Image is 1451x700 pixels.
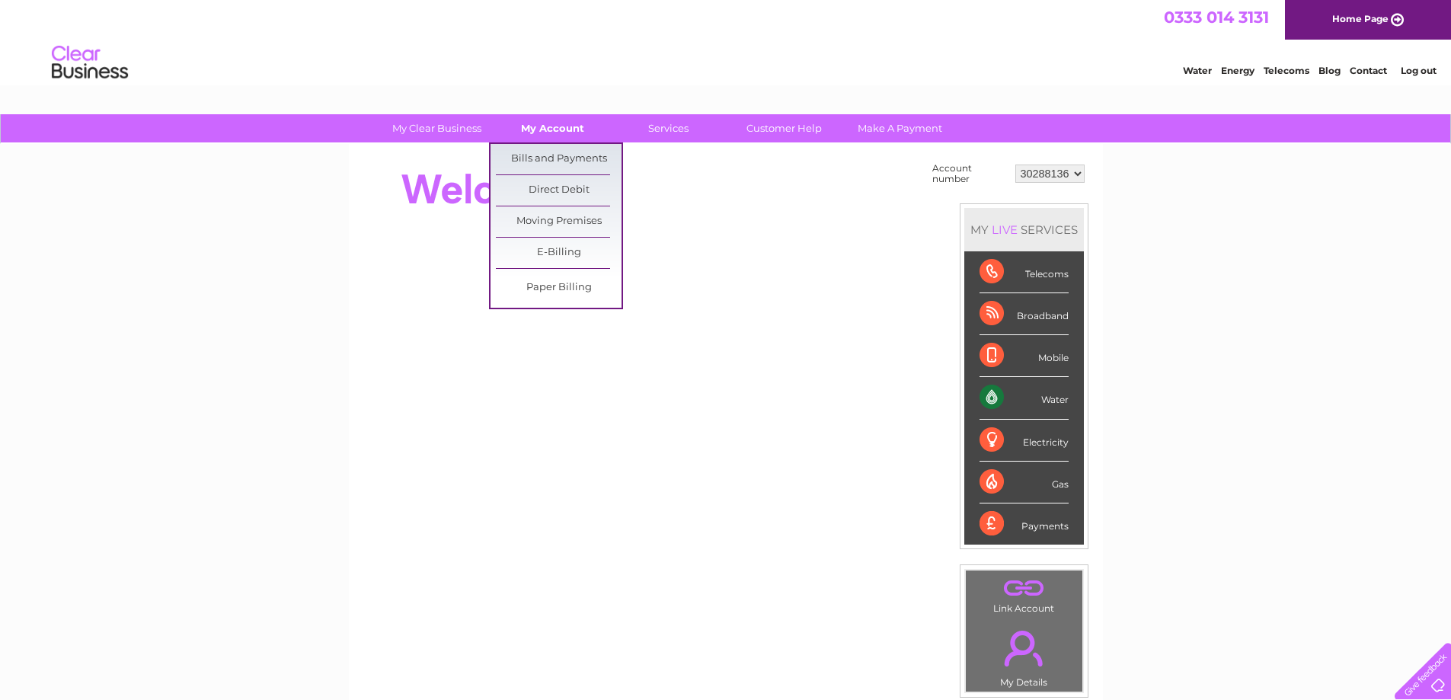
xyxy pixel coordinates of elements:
[980,377,1069,419] div: Water
[1264,65,1309,76] a: Telecoms
[980,420,1069,462] div: Electricity
[1221,65,1254,76] a: Energy
[51,40,129,86] img: logo.png
[721,114,847,142] a: Customer Help
[989,222,1021,237] div: LIVE
[980,251,1069,293] div: Telecoms
[964,208,1084,251] div: MY SERVICES
[1350,65,1387,76] a: Contact
[606,114,731,142] a: Services
[965,618,1083,692] td: My Details
[837,114,963,142] a: Make A Payment
[980,462,1069,503] div: Gas
[980,335,1069,377] div: Mobile
[1164,8,1269,27] a: 0333 014 3131
[496,175,622,206] a: Direct Debit
[374,114,500,142] a: My Clear Business
[970,574,1079,601] a: .
[490,114,615,142] a: My Account
[496,144,622,174] a: Bills and Payments
[928,159,1012,188] td: Account number
[980,293,1069,335] div: Broadband
[496,273,622,303] a: Paper Billing
[496,206,622,237] a: Moving Premises
[970,622,1079,675] a: .
[366,8,1086,74] div: Clear Business is a trading name of Verastar Limited (registered in [GEOGRAPHIC_DATA] No. 3667643...
[1183,65,1212,76] a: Water
[1318,65,1341,76] a: Blog
[965,570,1083,618] td: Link Account
[496,238,622,268] a: E-Billing
[980,503,1069,545] div: Payments
[1401,65,1437,76] a: Log out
